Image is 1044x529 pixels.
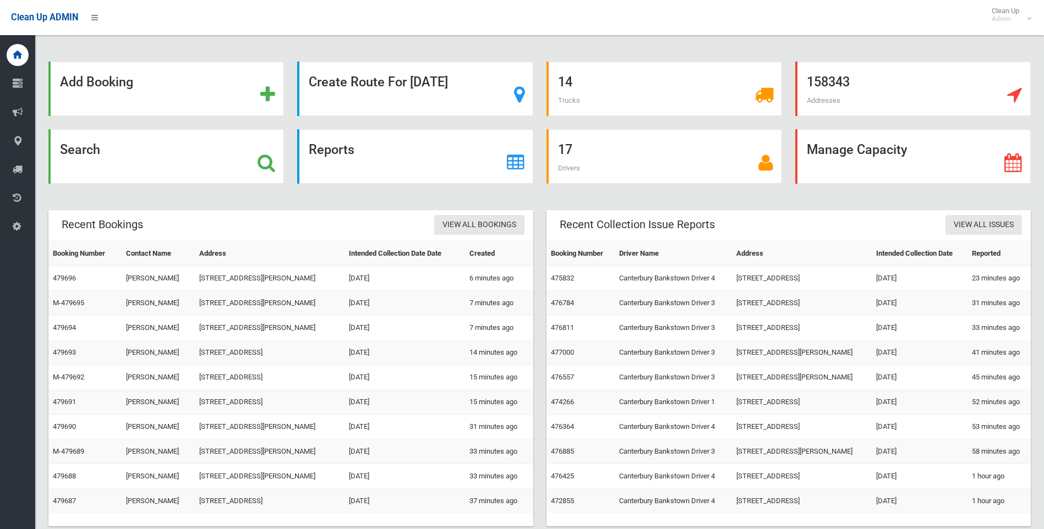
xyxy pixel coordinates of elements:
[60,142,100,157] strong: Search
[615,340,732,365] td: Canterbury Bankstown Driver 3
[122,415,195,439] td: [PERSON_NAME]
[558,96,580,104] span: Trucks
[872,241,968,266] th: Intended Collection Date
[53,422,76,431] a: 479690
[551,497,574,505] a: 472855
[465,291,533,316] td: 7 minutes ago
[53,373,84,381] a: M-479692
[615,464,732,489] td: Canterbury Bankstown Driver 4
[60,74,133,90] strong: Add Booking
[195,291,344,316] td: [STREET_ADDRESS][PERSON_NAME]
[986,7,1030,23] span: Clean Up
[122,464,195,489] td: [PERSON_NAME]
[309,142,354,157] strong: Reports
[345,390,466,415] td: [DATE]
[872,291,968,316] td: [DATE]
[195,266,344,291] td: [STREET_ADDRESS][PERSON_NAME]
[872,489,968,514] td: [DATE]
[872,365,968,390] td: [DATE]
[558,164,580,172] span: Drivers
[872,340,968,365] td: [DATE]
[122,365,195,390] td: [PERSON_NAME]
[53,398,76,406] a: 479691
[345,266,466,291] td: [DATE]
[732,415,872,439] td: [STREET_ADDRESS]
[53,472,76,480] a: 479688
[872,439,968,464] td: [DATE]
[795,129,1031,184] a: Manage Capacity
[968,291,1031,316] td: 31 minutes ago
[807,74,850,90] strong: 158343
[546,62,782,116] a: 14 Trucks
[732,291,872,316] td: [STREET_ADDRESS]
[345,340,466,365] td: [DATE]
[345,464,466,489] td: [DATE]
[345,291,466,316] td: [DATE]
[546,241,615,266] th: Booking Number
[968,439,1031,464] td: 58 minutes ago
[968,365,1031,390] td: 45 minutes ago
[48,214,156,235] header: Recent Bookings
[615,365,732,390] td: Canterbury Bankstown Driver 3
[48,129,284,184] a: Search
[465,464,533,489] td: 33 minutes ago
[732,266,872,291] td: [STREET_ADDRESS]
[615,415,732,439] td: Canterbury Bankstown Driver 4
[195,241,344,266] th: Address
[195,390,344,415] td: [STREET_ADDRESS]
[551,348,574,356] a: 477000
[122,241,195,266] th: Contact Name
[968,241,1031,266] th: Reported
[195,489,344,514] td: [STREET_ADDRESS]
[309,74,448,90] strong: Create Route For [DATE]
[465,266,533,291] td: 6 minutes ago
[872,464,968,489] td: [DATE]
[615,291,732,316] td: Canterbury Bankstown Driver 3
[872,390,968,415] td: [DATE]
[53,348,76,356] a: 479693
[807,142,907,157] strong: Manage Capacity
[465,415,533,439] td: 31 minutes ago
[122,489,195,514] td: [PERSON_NAME]
[968,316,1031,340] td: 33 minutes ago
[465,365,533,390] td: 15 minutes ago
[465,439,533,464] td: 33 minutes ago
[195,464,344,489] td: [STREET_ADDRESS][PERSON_NAME]
[732,241,872,266] th: Address
[345,316,466,340] td: [DATE]
[968,415,1031,439] td: 53 minutes ago
[732,489,872,514] td: [STREET_ADDRESS]
[195,365,344,390] td: [STREET_ADDRESS]
[551,274,574,282] a: 475832
[968,464,1031,489] td: 1 hour ago
[551,373,574,381] a: 476557
[615,489,732,514] td: Canterbury Bankstown Driver 4
[992,15,1019,23] small: Admin
[945,215,1022,235] a: View All Issues
[732,316,872,340] td: [STREET_ADDRESS]
[872,266,968,291] td: [DATE]
[122,316,195,340] td: [PERSON_NAME]
[345,241,466,266] th: Intended Collection Date Date
[53,299,84,307] a: M-479695
[551,299,574,307] a: 476784
[732,439,872,464] td: [STREET_ADDRESS][PERSON_NAME]
[968,340,1031,365] td: 41 minutes ago
[732,464,872,489] td: [STREET_ADDRESS]
[345,439,466,464] td: [DATE]
[195,439,344,464] td: [STREET_ADDRESS][PERSON_NAME]
[795,62,1031,116] a: 158343 Addresses
[53,274,76,282] a: 479696
[297,62,533,116] a: Create Route For [DATE]
[345,365,466,390] td: [DATE]
[195,415,344,439] td: [STREET_ADDRESS][PERSON_NAME]
[807,96,840,104] span: Addresses
[434,215,524,235] a: View All Bookings
[465,316,533,340] td: 7 minutes ago
[465,241,533,266] th: Created
[122,439,195,464] td: [PERSON_NAME]
[551,447,574,455] a: 476885
[297,129,533,184] a: Reports
[53,497,76,505] a: 479687
[345,489,466,514] td: [DATE]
